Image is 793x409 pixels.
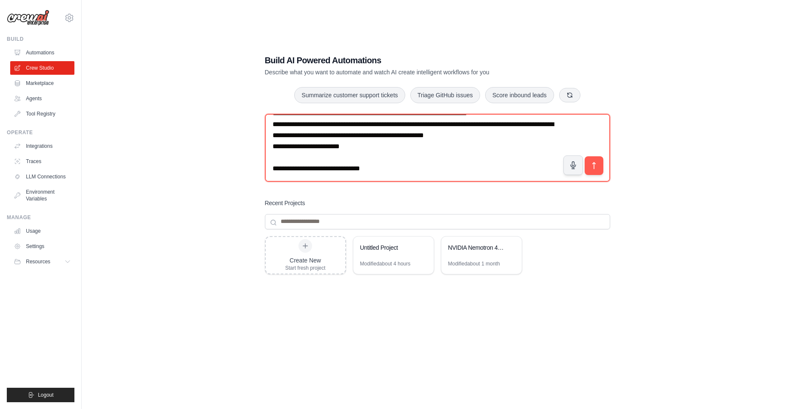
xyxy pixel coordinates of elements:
[10,107,74,121] a: Tool Registry
[265,68,551,76] p: Describe what you want to automate and watch AI create intelligent workflows for you
[38,392,54,398] span: Logout
[265,199,305,207] h3: Recent Projects
[360,260,411,267] div: Modified about 4 hours
[26,258,50,265] span: Resources
[294,87,405,103] button: Summarize customer support tickets
[750,368,793,409] iframe: Chat Widget
[360,243,418,252] div: Untitled Project
[10,255,74,268] button: Resources
[563,155,583,175] button: Click to speak your automation idea
[10,240,74,253] a: Settings
[10,170,74,183] a: LLM Connections
[410,87,480,103] button: Triage GitHub issues
[7,10,49,26] img: Logo
[10,185,74,206] a: Environment Variables
[285,256,326,265] div: Create New
[285,265,326,271] div: Start fresh project
[7,36,74,42] div: Build
[10,92,74,105] a: Agents
[7,129,74,136] div: Operate
[559,88,580,102] button: Get new suggestions
[7,388,74,402] button: Logout
[10,61,74,75] a: Crew Studio
[265,54,551,66] h1: Build AI Powered Automations
[485,87,554,103] button: Score inbound leads
[10,139,74,153] a: Integrations
[10,76,74,90] a: Marketplace
[10,46,74,59] a: Automations
[448,260,500,267] div: Modified about 1 month
[7,214,74,221] div: Manage
[10,155,74,168] a: Traces
[448,243,506,252] div: NVIDIA Nemotron 49B Content Analysis
[10,224,74,238] a: Usage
